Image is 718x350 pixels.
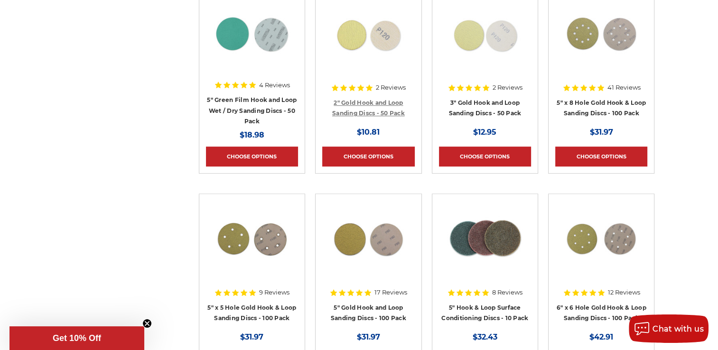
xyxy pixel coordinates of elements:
span: $42.91 [589,332,613,341]
span: $32.43 [473,332,497,341]
a: 5" x 5 Hole Gold Hook & Loop Sanding Discs - 100 Pack [207,304,296,322]
a: 5" Hook & Loop Surface Conditioning Discs - 10 Pack [441,304,528,322]
span: $31.97 [240,332,263,341]
span: $31.97 [590,128,613,137]
button: Close teaser [142,319,152,328]
span: Get 10% Off [53,333,101,343]
span: 9 Reviews [259,289,289,295]
span: 8 Reviews [492,289,522,295]
span: $18.98 [240,130,264,139]
img: 5 inch surface conditioning discs [447,201,523,276]
span: $31.97 [357,332,380,341]
img: 6 inch 6 hole hook and loop sanding disc [563,201,639,276]
a: Choose Options [555,147,647,166]
span: 2 Reviews [493,84,522,91]
a: Choose Options [322,147,414,166]
a: 5 inch surface conditioning discs [439,201,531,293]
img: gold hook & loop sanding disc stack [330,201,406,276]
a: 6 inch 6 hole hook and loop sanding disc [555,201,647,293]
span: 2 Reviews [376,84,406,91]
a: 5" x 8 Hole Gold Hook & Loop Sanding Discs - 100 Pack [557,99,646,117]
a: 5" Gold Hook and Loop Sanding Discs - 100 Pack [331,304,406,322]
a: 5" Green Film Hook and Loop Wet / Dry Sanding Discs - 50 Pack [207,96,297,125]
img: 5 inch 5 hole hook and loop sanding disc [214,201,290,276]
span: 17 Reviews [374,289,407,295]
a: gold hook & loop sanding disc stack [322,201,414,293]
span: $12.95 [473,128,496,137]
span: 12 Reviews [608,289,640,295]
span: 41 Reviews [607,84,641,91]
a: Choose Options [206,147,298,166]
a: Choose Options [439,147,531,166]
button: Chat with us [629,314,709,343]
a: 6" x 6 Hole Gold Hook & Loop Sanding Discs - 100 Pack [557,304,646,322]
span: $10.81 [357,128,380,137]
a: 3" Gold Hook and Loop Sanding Discs - 50 Pack [448,99,521,117]
span: Chat with us [653,324,704,333]
span: 4 Reviews [259,82,290,88]
a: 5 inch 5 hole hook and loop sanding disc [206,201,298,293]
a: 2" Gold Hook and Loop Sanding Discs - 50 Pack [332,99,405,117]
div: Get 10% OffClose teaser [9,326,144,350]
